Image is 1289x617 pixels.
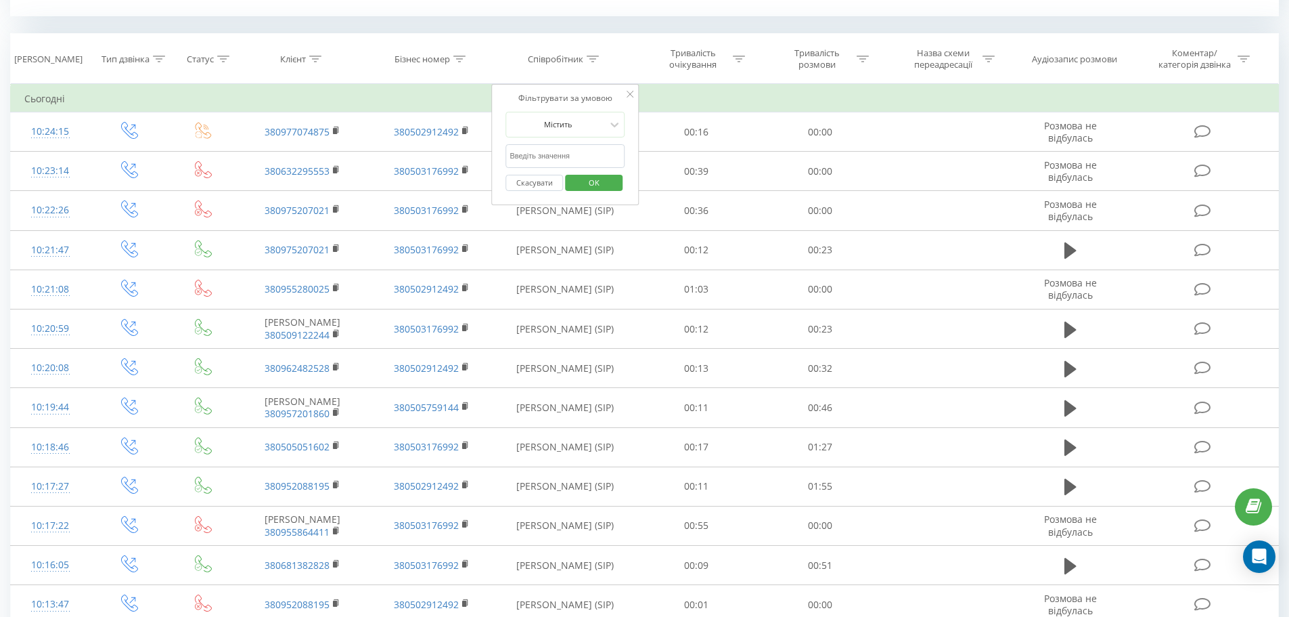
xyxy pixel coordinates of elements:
[24,237,76,263] div: 10:21:47
[394,440,459,453] a: 380503176992
[14,54,83,65] div: [PERSON_NAME]
[394,165,459,177] a: 380503176992
[24,197,76,224] div: 10:22:26
[759,506,882,545] td: 00:00
[394,54,450,65] div: Бізнес номер
[505,144,625,168] input: Введіть значення
[394,204,459,217] a: 380503176992
[635,467,759,506] td: 00:11
[759,546,882,585] td: 00:51
[1243,540,1275,573] div: Open Intercom Messenger
[24,473,76,500] div: 10:17:27
[907,47,979,70] div: Назва схеми переадресації
[24,394,76,421] div: 10:19:44
[24,434,76,461] div: 10:18:46
[657,47,729,70] div: Тривалість очікування
[496,191,635,230] td: [PERSON_NAME] (SIP)
[265,480,330,492] a: 380952088195
[781,47,853,70] div: Тривалість розмови
[265,282,330,295] a: 380955280025
[24,119,76,145] div: 10:24:15
[759,427,882,467] td: 01:27
[496,310,635,349] td: [PERSON_NAME] (SIP)
[238,310,367,349] td: [PERSON_NAME]
[505,175,563,192] button: Скасувати
[265,362,330,375] a: 380962482528
[24,158,76,184] div: 10:23:14
[24,552,76,578] div: 10:16:05
[11,85,1279,112] td: Сьогодні
[496,349,635,388] td: [PERSON_NAME] (SIP)
[394,401,459,414] a: 380505759144
[101,54,150,65] div: Тип дзвінка
[759,388,882,427] td: 00:46
[635,152,759,191] td: 00:39
[265,526,330,538] a: 380955864411
[265,204,330,217] a: 380975207021
[635,506,759,545] td: 00:55
[1044,592,1097,617] span: Розмова не відбулась
[635,388,759,427] td: 00:11
[505,91,625,105] div: Фільтрувати за умовою
[496,506,635,545] td: [PERSON_NAME] (SIP)
[1044,198,1097,223] span: Розмова не відбулась
[759,310,882,349] td: 00:23
[1032,54,1117,65] div: Аудіозапис розмови
[635,270,759,309] td: 01:03
[496,230,635,270] td: [PERSON_NAME] (SIP)
[394,519,459,532] a: 380503176992
[635,230,759,270] td: 00:12
[265,243,330,256] a: 380975207021
[528,54,583,65] div: Співробітник
[635,546,759,585] td: 00:09
[394,559,459,572] a: 380503176992
[496,546,635,585] td: [PERSON_NAME] (SIP)
[1044,158,1097,184] span: Розмова не відбулась
[759,191,882,230] td: 00:00
[1044,119,1097,144] span: Розмова не відбулась
[635,349,759,388] td: 00:13
[280,54,306,65] div: Клієнт
[265,328,330,341] a: 380509122244
[496,427,635,467] td: [PERSON_NAME] (SIP)
[238,388,367,427] td: [PERSON_NAME]
[635,427,759,467] td: 00:17
[759,112,882,152] td: 00:00
[394,322,459,335] a: 380503176992
[24,513,76,539] div: 10:17:22
[759,467,882,506] td: 01:55
[265,165,330,177] a: 380632295553
[1155,47,1234,70] div: Коментар/категорія дзвінка
[24,276,76,303] div: 10:21:08
[759,270,882,309] td: 00:00
[635,310,759,349] td: 00:12
[394,243,459,256] a: 380503176992
[635,191,759,230] td: 00:36
[24,355,76,381] div: 10:20:08
[635,112,759,152] td: 00:16
[238,506,367,545] td: [PERSON_NAME]
[759,349,882,388] td: 00:32
[565,175,623,192] button: OK
[265,407,330,420] a: 380957201860
[496,270,635,309] td: [PERSON_NAME] (SIP)
[394,598,459,611] a: 380502912492
[394,480,459,492] a: 380502912492
[1044,513,1097,538] span: Розмова не відбулась
[496,467,635,506] td: [PERSON_NAME] (SIP)
[394,282,459,295] a: 380502912492
[265,598,330,611] a: 380952088195
[187,54,214,65] div: Статус
[265,125,330,138] a: 380977074875
[759,230,882,270] td: 00:23
[24,316,76,342] div: 10:20:59
[1044,276,1097,301] span: Розмова не відбулась
[394,362,459,375] a: 380502912492
[265,559,330,572] a: 380681382828
[759,152,882,191] td: 00:00
[575,172,613,193] span: OK
[394,125,459,138] a: 380502912492
[496,388,635,427] td: [PERSON_NAME] (SIP)
[265,440,330,453] a: 380505051602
